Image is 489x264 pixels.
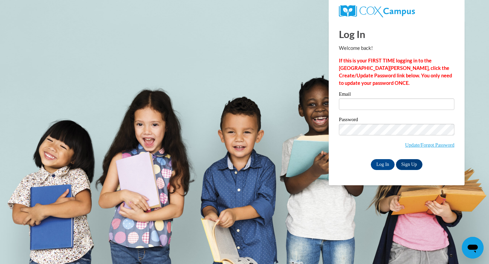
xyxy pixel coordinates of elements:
[396,159,422,170] a: Sign Up
[339,5,454,17] a: COX Campus
[405,142,454,148] a: Update/Forgot Password
[339,58,452,86] strong: If this is your FIRST TIME logging in to the [GEOGRAPHIC_DATA][PERSON_NAME], click the Create/Upd...
[339,117,454,124] label: Password
[339,5,415,17] img: COX Campus
[371,159,395,170] input: Log In
[462,237,484,259] iframe: Button to launch messaging window
[339,27,454,41] h1: Log In
[339,44,454,52] p: Welcome back!
[339,92,454,98] label: Email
